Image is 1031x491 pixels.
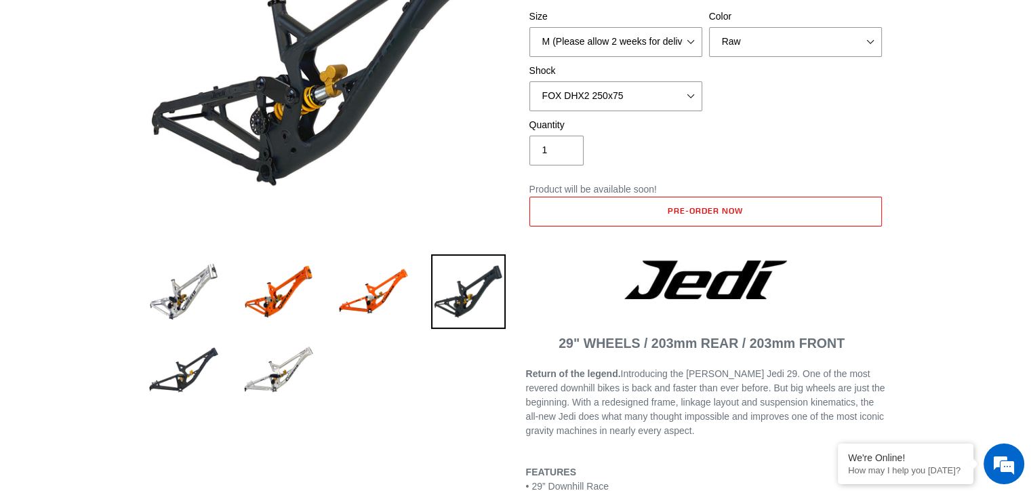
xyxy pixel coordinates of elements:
[79,155,187,292] span: We're online!
[526,467,576,477] b: FEATURES
[529,182,882,197] p: Product will be available soon!
[529,9,702,24] label: Size
[7,338,258,385] textarea: Type your message and hit 'Enter'
[529,64,702,78] label: Shock
[529,197,882,227] button: Add to cart
[241,254,316,329] img: Load image into Gallery viewer, JEDI 29 - Frameset
[146,254,221,329] img: Load image into Gallery viewer, JEDI 29 - Frameset
[241,333,316,408] img: Load image into Gallery viewer, JEDI 29 - Frameset
[222,7,255,39] div: Minimize live chat window
[529,118,702,132] label: Quantity
[559,336,845,351] span: 29" WHEELS / 203mm REAR / 203mm FRONT
[848,452,963,463] div: We're Online!
[431,254,506,329] img: Load image into Gallery viewer, JEDI 29 - Frameset
[526,368,885,436] span: Introducing the [PERSON_NAME] Jedi 29. One of the most revered downhill bikes is back and faster ...
[668,205,742,216] span: Pre-order now
[146,333,221,408] img: Load image into Gallery viewer, JEDI 29 - Frameset
[848,465,963,475] p: How may I help you today?
[336,254,411,329] img: Load image into Gallery viewer, JEDI 29 - Frameset
[526,368,621,379] b: Return of the legend.
[709,9,882,24] label: Color
[43,68,77,102] img: d_696896380_company_1647369064580_696896380
[15,75,35,95] div: Navigation go back
[91,76,248,94] div: Chat with us now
